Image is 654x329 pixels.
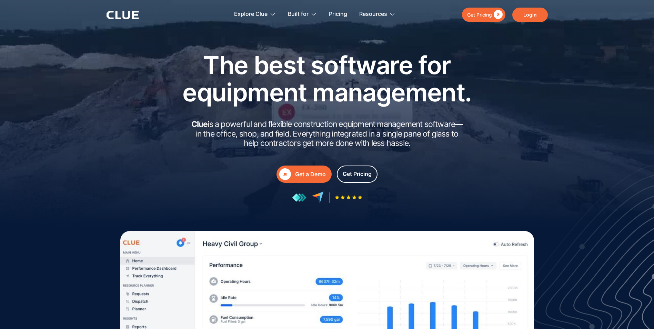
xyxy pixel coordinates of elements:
div: Resources [359,3,387,25]
a: Pricing [329,3,347,25]
a: Get Pricing [337,166,378,183]
div: Explore Clue [234,3,276,25]
strong: Clue [191,119,208,129]
img: reviews at capterra [312,191,324,203]
a: Login [512,8,548,22]
img: Five-star rating icon [335,195,362,200]
div: Get Pricing [467,10,492,19]
div: Built for [288,3,309,25]
div:  [492,10,503,19]
div: Built for [288,3,317,25]
img: reviews at getapp [292,193,306,202]
a: Get Pricing [462,8,505,22]
h1: The best software for equipment management. [172,51,482,106]
div: Explore Clue [234,3,268,25]
div:  [279,168,291,180]
iframe: Chat Widget [620,296,654,329]
h2: is a powerful and flexible construction equipment management software in the office, shop, and fi... [189,120,465,148]
div: Get a Demo [295,170,326,179]
a: Get a Demo [276,166,332,183]
div: Resources [359,3,395,25]
div: Get Pricing [343,170,372,178]
strong: — [455,119,463,129]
